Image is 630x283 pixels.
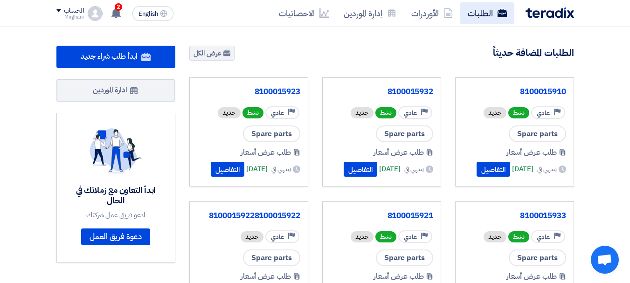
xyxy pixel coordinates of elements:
span: عادي [404,233,417,242]
a: الاحصائيات [271,2,336,24]
span: نشط [375,231,396,242]
a: الأوردرات [404,2,460,24]
button: التفاصيل [477,162,510,177]
span: Spare parts [376,125,433,142]
span: عادي [271,109,284,117]
span: ينتهي في [271,164,291,174]
span: 2 [115,3,122,11]
span: ينتهي في [537,164,556,174]
div: الحساب [64,7,84,15]
a: 8100015921 [330,211,433,221]
span: طلب عرض أسعار [374,147,424,158]
img: Teradix logo [526,7,574,18]
span: طلب عرض أسعار [241,271,291,282]
div: جديد [484,107,506,118]
span: ينتهي في [404,164,423,174]
span: طلب عرض أسعار [241,147,291,158]
a: الطلبات [460,2,514,24]
span: [DATE] [246,164,268,174]
img: profile_test.png [88,6,103,21]
span: عادي [271,233,284,242]
span: [DATE] [512,164,533,174]
a: 8100015923 [197,87,300,97]
div: ابدأ التعاون مع زملائك في الحال [68,185,164,206]
div: جديد [484,231,506,242]
div: Mirghani [56,14,84,20]
span: طلب عرض أسعار [374,271,424,282]
a: عرض الكل [189,46,235,61]
span: Spare parts [243,249,300,266]
span: نشط [375,107,396,118]
button: English [132,6,173,21]
div: جديد [218,107,241,118]
div: جديد [351,107,374,118]
span: Spare parts [509,125,566,142]
h4: الطلبات المضافة حديثاً [493,47,574,59]
a: 8100015910 [463,87,566,97]
span: طلب عرض أسعار [506,147,557,158]
button: التفاصيل [344,162,377,177]
span: طلب عرض أسعار [506,271,557,282]
span: ابدأ طلب شراء جديد [81,51,137,62]
a: 81000159228100015922 [197,211,300,221]
img: invite_your_team.svg [90,128,142,174]
span: نشط [508,231,529,242]
span: عادي [537,109,550,117]
a: 8100015932 [330,87,433,97]
span: عادي [537,233,550,242]
a: 8100015933 [463,211,566,221]
span: [DATE] [379,164,401,174]
span: نشط [242,107,263,118]
span: Spare parts [376,249,433,266]
span: عادي [404,109,417,117]
span: Spare parts [509,249,566,266]
div: جديد [351,231,374,242]
a: إدارة الموردين [336,2,404,24]
div: Open chat [591,246,619,274]
a: دعوة فريق العمل [81,228,150,245]
button: التفاصيل [211,162,244,177]
span: نشط [508,107,529,118]
div: جديد [241,231,263,242]
span: English [138,11,158,17]
a: ادارة الموردين [56,79,175,102]
span: Spare parts [243,125,300,142]
div: ادعو فريق عمل شركتك [68,211,164,219]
